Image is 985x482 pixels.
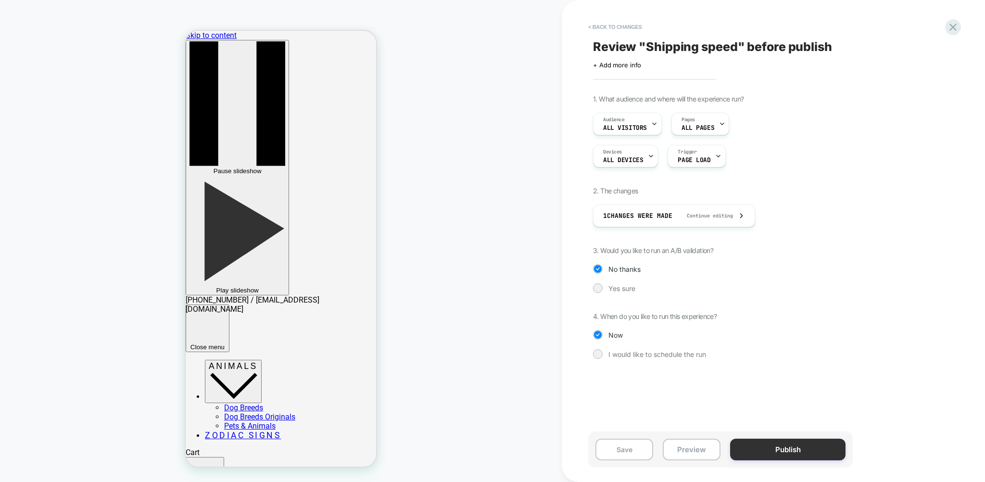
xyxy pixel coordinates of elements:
a: Dog Breeds Originals [38,381,110,391]
span: 3. Would you like to run an A/B validation? [593,246,713,254]
span: Pause slideshow [28,137,76,144]
span: Play slideshow [31,256,73,263]
span: Yes sure [608,284,635,292]
span: ALL PAGES [682,125,714,131]
span: Trigger [678,149,696,155]
button: Preview [663,439,720,460]
span: Devices [603,149,622,155]
span: Animals [23,330,72,340]
span: All Visitors [603,125,647,131]
span: Continue editing [677,213,733,219]
span: ALL DEVICES [603,157,643,164]
a: Pets & Animals [38,391,90,400]
button: < Back to changes [583,19,647,35]
button: Publish [730,439,846,460]
span: Page Load [678,157,710,164]
span: I would like to schedule the run [608,350,706,358]
span: Pages [682,116,695,123]
span: Audience [603,116,625,123]
a: Zodiac Signs [19,400,95,409]
span: Now [608,331,623,339]
button: Save [595,439,653,460]
span: 2. The changes [593,187,638,195]
span: 1. What audience and where will the experience run? [593,95,744,103]
span: + Add more info [593,61,641,69]
span: 4. When do you like to run this experience? [593,312,717,320]
span: 1 Changes were made [603,212,672,220]
a: Dog Breeds [38,372,77,381]
span: Close menu [5,313,39,320]
button: Animals [19,329,76,372]
span: Review " Shipping speed " before publish [593,39,832,54]
span: No thanks [608,265,641,273]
